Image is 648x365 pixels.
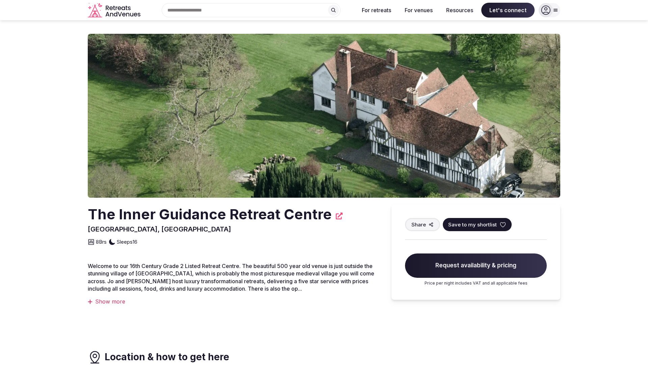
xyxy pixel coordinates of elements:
button: Save to my shortlist [443,218,512,231]
button: For retreats [356,3,397,18]
p: Price per night includes VAT and all applicable fees [405,281,547,286]
button: Share [405,218,440,231]
button: For venues [399,3,438,18]
span: Sleeps 16 [117,238,137,245]
span: Save to my shortlist [448,221,497,228]
img: Venue cover photo [88,34,560,198]
button: Resources [441,3,479,18]
h3: Location & how to get here [105,350,229,364]
svg: Retreats and Venues company logo [88,3,142,18]
span: [GEOGRAPHIC_DATA], [GEOGRAPHIC_DATA] [88,225,231,233]
a: Visit the homepage [88,3,142,18]
span: Request availability & pricing [405,253,547,278]
span: Let's connect [481,3,535,18]
span: 8 Brs [96,238,107,245]
div: Show more [88,298,378,305]
h2: The Inner Guidance Retreat Centre [88,204,332,224]
span: Welcome to our 16th Century Grade 2 Listed Retreat Centre. The beautiful 500 year old venue is ju... [88,263,374,292]
span: Share [411,221,426,228]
